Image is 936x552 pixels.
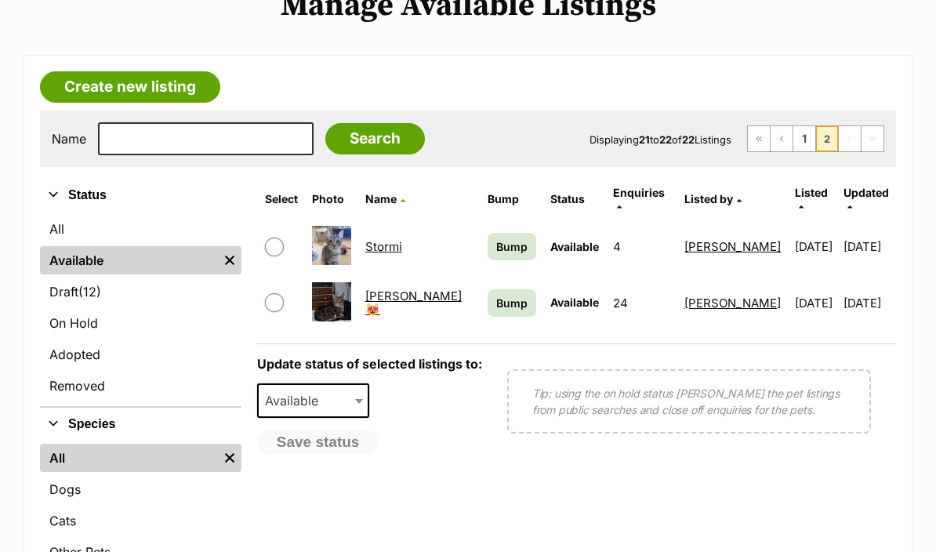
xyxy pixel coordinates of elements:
a: Adopted [40,341,241,369]
a: Bump [488,234,536,261]
a: Removed [40,372,241,401]
a: Cats [40,507,241,536]
a: Page 1 [793,127,815,152]
span: Available [259,390,334,412]
a: Create new listing [40,72,220,103]
strong: 21 [639,134,650,147]
button: Status [40,186,241,206]
span: Next page [839,127,861,152]
th: Status [544,181,605,219]
td: [DATE] [789,277,841,331]
a: Bump [488,290,536,318]
a: [PERSON_NAME] [684,240,781,255]
td: 4 [607,220,677,274]
div: Status [40,212,241,407]
input: Search [325,124,425,155]
a: Listed [795,187,828,212]
a: Enquiries [613,187,665,212]
span: Bump [496,296,528,312]
span: Available [550,241,599,254]
label: Update status of selected listings to: [257,357,482,372]
th: Select [259,181,304,219]
span: Available [550,296,599,310]
span: Displaying to of Listings [590,134,731,147]
label: Name [52,133,86,147]
a: On Hold [40,310,241,338]
span: (12) [78,283,101,302]
span: Available [257,384,370,419]
span: Updated [843,187,889,200]
span: Listed [795,187,828,200]
span: Listed by [684,193,733,206]
a: First page [748,127,770,152]
a: Name [365,193,405,206]
span: Last page [862,127,883,152]
a: Listed by [684,193,742,206]
span: Name [365,193,397,206]
a: All [40,216,241,244]
span: Page 2 [816,127,838,152]
a: Remove filter [218,247,241,275]
strong: 22 [659,134,672,147]
th: Bump [481,181,542,219]
a: [PERSON_NAME] 😻 [365,289,462,318]
span: Bump [496,239,528,256]
td: [DATE] [843,277,894,331]
a: Stormi [365,240,402,255]
a: [PERSON_NAME] [684,296,781,311]
td: [DATE] [789,220,841,274]
td: 24 [607,277,677,331]
a: Updated [843,187,889,212]
button: Species [40,415,241,435]
a: Remove filter [218,445,241,473]
button: Save status [257,430,379,456]
strong: 22 [682,134,695,147]
td: [DATE] [843,220,894,274]
nav: Pagination [747,126,884,153]
a: Draft [40,278,241,307]
th: Photo [306,181,357,219]
a: Available [40,247,218,275]
span: translation missing: en.admin.listings.index.attributes.enquiries [613,187,665,200]
a: Previous page [771,127,793,152]
a: Dogs [40,476,241,504]
a: All [40,445,218,473]
p: Tip: using the on hold status [PERSON_NAME] the pet listings from public searches and close off e... [532,386,846,419]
